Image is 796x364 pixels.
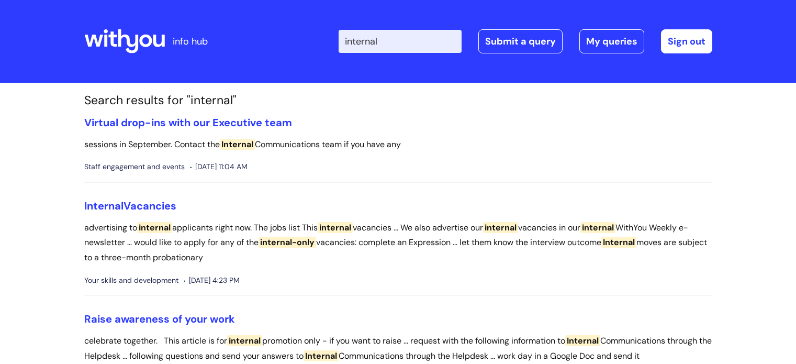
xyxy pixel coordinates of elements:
[84,199,124,213] span: Internal
[661,29,712,53] a: Sign out
[84,274,178,287] span: Your skills and development
[580,222,615,233] span: internal
[304,350,339,361] span: Internal
[227,335,262,346] span: internal
[84,160,185,173] span: Staff engagement and events
[173,33,208,50] p: info hub
[84,312,235,326] a: Raise awareness of your work
[84,137,712,152] p: sessions in September. Contact the Communications team if you have any
[579,29,644,53] a: My queries
[318,222,353,233] span: internal
[190,160,248,173] span: [DATE] 11:04 AM
[84,116,292,129] a: Virtual drop-ins with our Executive team
[259,237,316,248] span: internal-only
[184,274,240,287] span: [DATE] 4:23 PM
[339,29,712,53] div: | -
[483,222,518,233] span: internal
[84,93,712,108] h1: Search results for "internal"
[84,220,712,266] p: advertising to applicants right now. The jobs list This vacancies ... We also advertise our vacan...
[339,30,462,53] input: Search
[565,335,600,346] span: Internal
[220,139,255,150] span: Internal
[478,29,563,53] a: Submit a query
[137,222,172,233] span: internal
[84,199,176,213] a: InternalVacancies
[601,237,636,248] span: Internal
